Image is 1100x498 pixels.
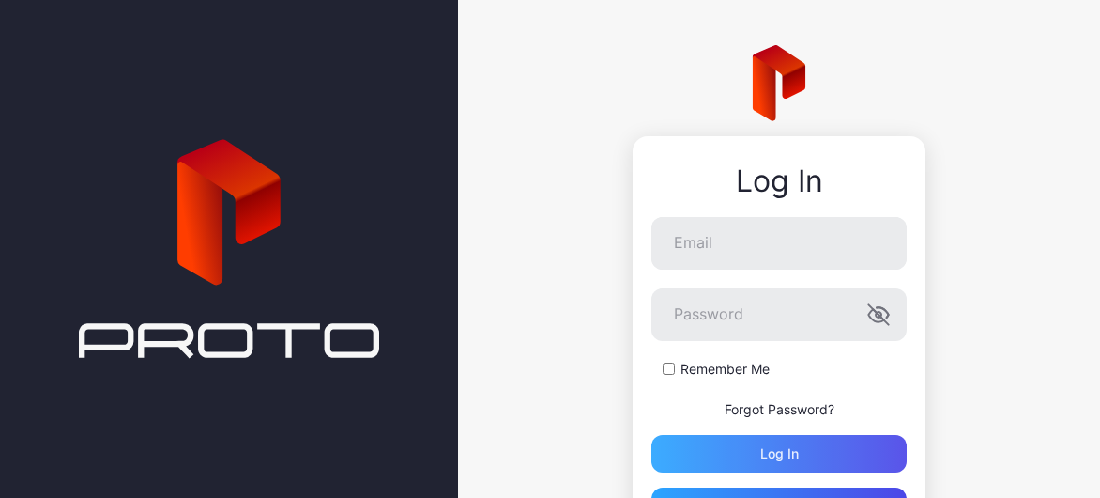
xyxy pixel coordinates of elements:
button: Password [867,303,890,326]
input: Password [651,288,907,341]
a: Forgot Password? [725,401,834,417]
label: Remember Me [680,360,770,379]
button: Log in [651,435,907,473]
div: Log in [760,446,799,461]
div: Log In [651,164,907,198]
input: Email [651,217,907,270]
